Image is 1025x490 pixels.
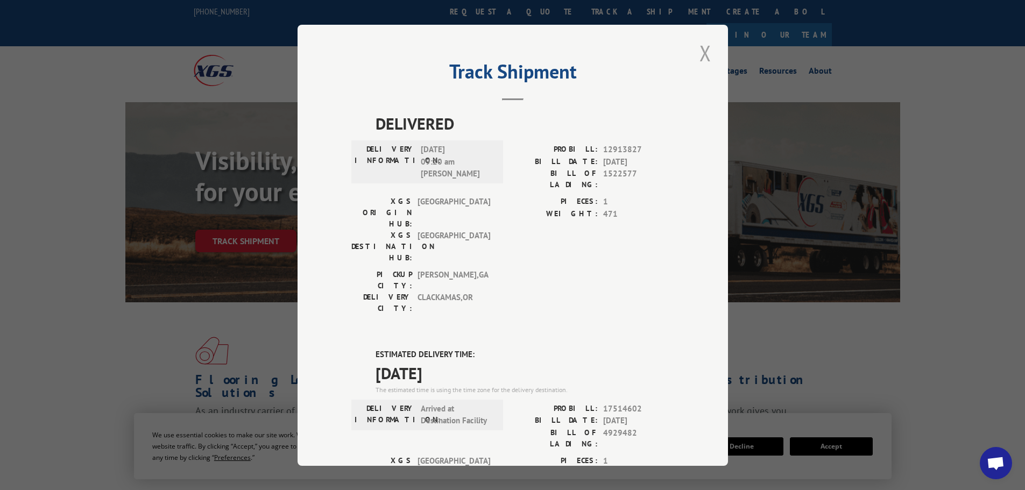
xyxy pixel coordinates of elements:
[513,168,598,190] label: BILL OF LADING:
[980,447,1012,479] a: Open chat
[513,415,598,427] label: BILL DATE:
[513,196,598,208] label: PIECES:
[418,230,490,264] span: [GEOGRAPHIC_DATA]
[513,144,598,156] label: PROBILL:
[421,144,493,180] span: [DATE] 09:20 am [PERSON_NAME]
[351,292,412,314] label: DELIVERY CITY:
[603,455,674,467] span: 1
[351,64,674,84] h2: Track Shipment
[376,360,674,385] span: [DATE]
[376,349,674,361] label: ESTIMATED DELIVERY TIME:
[513,155,598,168] label: BILL DATE:
[418,455,490,488] span: [GEOGRAPHIC_DATA]
[355,402,415,427] label: DELIVERY INFORMATION:
[376,111,674,136] span: DELIVERED
[351,230,412,264] label: XGS DESTINATION HUB:
[351,269,412,292] label: PICKUP CITY:
[513,208,598,220] label: WEIGHT:
[418,292,490,314] span: CLACKAMAS , OR
[355,144,415,180] label: DELIVERY INFORMATION:
[603,168,674,190] span: 1522577
[421,402,493,427] span: Arrived at Destination Facility
[513,402,598,415] label: PROBILL:
[696,38,715,68] button: Close modal
[351,455,412,488] label: XGS ORIGIN HUB:
[603,196,674,208] span: 1
[513,427,598,449] label: BILL OF LADING:
[418,196,490,230] span: [GEOGRAPHIC_DATA]
[603,402,674,415] span: 17514602
[603,415,674,427] span: [DATE]
[376,385,674,394] div: The estimated time is using the time zone for the delivery destination.
[603,427,674,449] span: 4929482
[603,155,674,168] span: [DATE]
[513,455,598,467] label: PIECES:
[603,144,674,156] span: 12913827
[603,208,674,220] span: 471
[351,196,412,230] label: XGS ORIGIN HUB:
[418,269,490,292] span: [PERSON_NAME] , GA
